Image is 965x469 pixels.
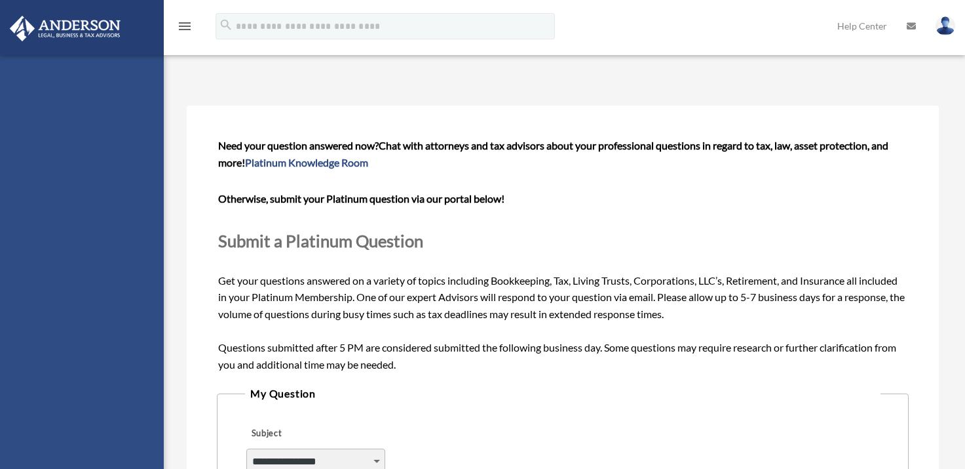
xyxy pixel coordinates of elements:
legend: My Question [245,384,880,403]
b: Otherwise, submit your Platinum question via our portal below! [218,192,504,205]
i: search [219,18,233,32]
span: Get your questions answered on a variety of topics including Bookkeeping, Tax, Living Trusts, Cor... [218,139,907,371]
img: Anderson Advisors Platinum Portal [6,16,124,41]
i: menu [177,18,193,34]
span: Chat with attorneys and tax advisors about your professional questions in regard to tax, law, ass... [218,139,888,169]
span: Need your question answered now? [218,139,379,152]
a: menu [177,23,193,34]
label: Subject [246,424,371,443]
span: Submit a Platinum Question [218,231,423,251]
a: Platinum Knowledge Room [245,156,368,169]
img: User Pic [936,16,955,35]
